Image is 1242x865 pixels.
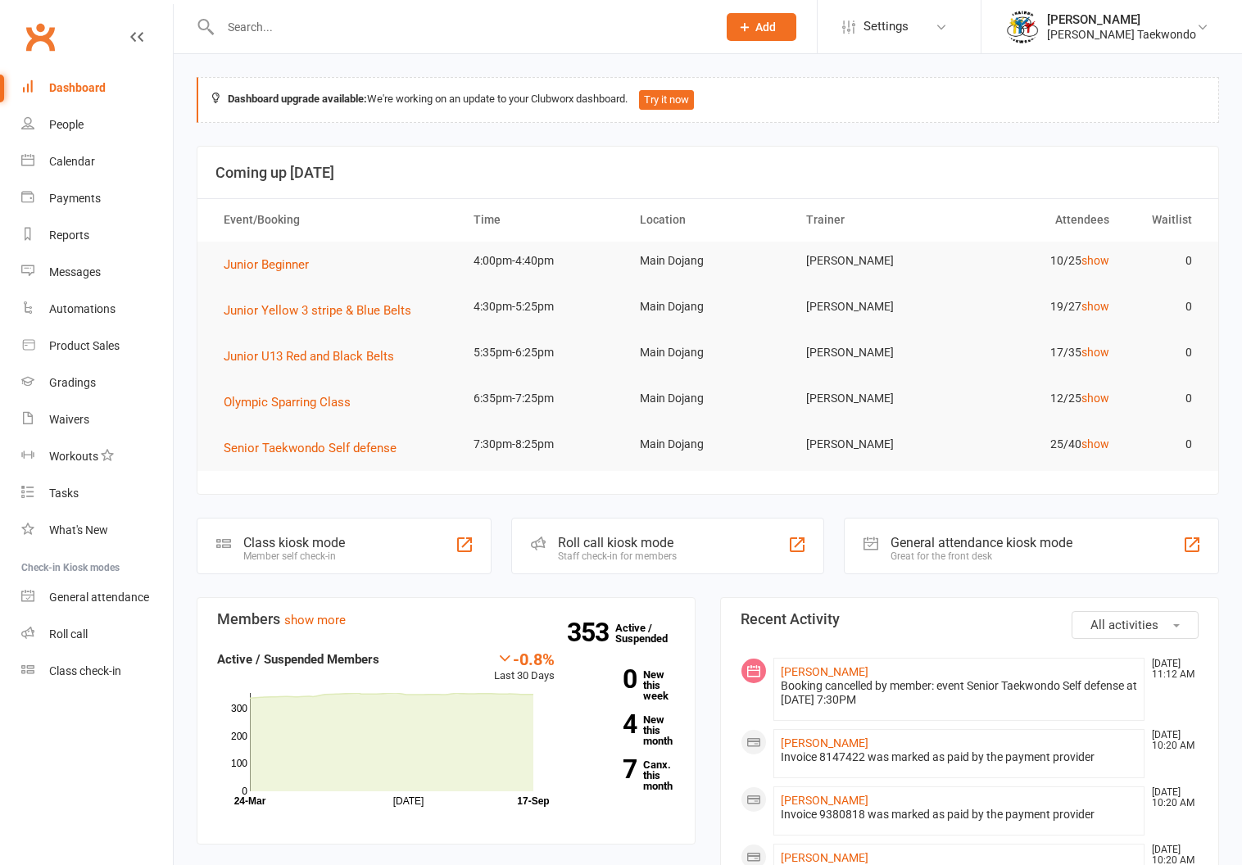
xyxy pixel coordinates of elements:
a: Payments [21,180,173,217]
div: Invoice 8147422 was marked as paid by the payment provider [781,750,1137,764]
div: [PERSON_NAME] Taekwondo [1047,27,1196,42]
td: [PERSON_NAME] [791,333,958,372]
a: Workouts [21,438,173,475]
td: 4:00pm-4:40pm [459,242,625,280]
h3: Recent Activity [741,611,1199,627]
td: 0 [1124,242,1208,280]
div: People [49,118,84,131]
span: All activities [1090,618,1158,632]
a: show [1081,254,1109,267]
time: [DATE] 11:12 AM [1144,659,1198,680]
a: [PERSON_NAME] [781,736,868,750]
div: Dashboard [49,81,106,94]
div: Class check-in [49,664,121,677]
td: [PERSON_NAME] [791,425,958,464]
strong: Active / Suspended Members [217,652,379,667]
div: Reports [49,229,89,242]
strong: 7 [579,757,637,781]
td: 5:35pm-6:25pm [459,333,625,372]
span: Olympic Sparring Class [224,395,351,410]
a: General attendance kiosk mode [21,579,173,616]
div: Class kiosk mode [243,535,345,550]
strong: 353 [567,620,615,645]
div: Payments [49,192,101,205]
div: Invoice 9380818 was marked as paid by the payment provider [781,808,1137,822]
strong: 4 [579,712,637,736]
td: Main Dojang [625,242,791,280]
span: Settings [864,8,909,45]
a: 353Active / Suspended [615,610,687,656]
td: 25/40 [958,425,1124,464]
div: Automations [49,302,116,315]
a: [PERSON_NAME] [781,665,868,678]
time: [DATE] 10:20 AM [1144,730,1198,751]
div: Great for the front desk [891,550,1072,562]
button: Add [727,13,796,41]
td: Main Dojang [625,333,791,372]
div: Workouts [49,450,98,463]
span: Junior U13 Red and Black Belts [224,349,394,364]
div: Tasks [49,487,79,500]
th: Time [459,199,625,241]
div: -0.8% [494,650,555,668]
a: Reports [21,217,173,254]
div: [PERSON_NAME] [1047,12,1196,27]
a: show [1081,300,1109,313]
a: Calendar [21,143,173,180]
td: [PERSON_NAME] [791,288,958,326]
div: Gradings [49,376,96,389]
td: Main Dojang [625,288,791,326]
td: Main Dojang [625,425,791,464]
td: 4:30pm-5:25pm [459,288,625,326]
div: Messages [49,265,101,279]
a: Waivers [21,401,173,438]
a: Roll call [21,616,173,653]
input: Search... [215,16,705,38]
td: [PERSON_NAME] [791,242,958,280]
div: Booking cancelled by member: event Senior Taekwondo Self defense at [DATE] 7:30PM [781,679,1137,707]
a: Dashboard [21,70,173,106]
a: 4New this month [579,714,675,746]
span: Add [755,20,776,34]
td: 7:30pm-8:25pm [459,425,625,464]
button: Junior Beginner [224,255,320,274]
span: Junior Beginner [224,257,309,272]
th: Waitlist [1124,199,1208,241]
td: 0 [1124,333,1208,372]
a: 0New this week [579,669,675,701]
a: People [21,106,173,143]
div: General attendance [49,591,149,604]
a: Class kiosk mode [21,653,173,690]
a: Automations [21,291,173,328]
td: 6:35pm-7:25pm [459,379,625,418]
td: Main Dojang [625,379,791,418]
div: Last 30 Days [494,650,555,685]
span: Junior Yellow 3 stripe & Blue Belts [224,303,411,318]
a: [PERSON_NAME] [781,794,868,807]
td: 12/25 [958,379,1124,418]
span: Senior Taekwondo Self defense [224,441,397,455]
div: Roll call [49,627,88,641]
time: [DATE] 10:20 AM [1144,787,1198,808]
div: General attendance kiosk mode [891,535,1072,550]
div: We're working on an update to your Clubworx dashboard. [197,77,1219,123]
div: Product Sales [49,339,120,352]
button: Junior Yellow 3 stripe & Blue Belts [224,301,423,320]
a: Gradings [21,365,173,401]
th: Event/Booking [209,199,459,241]
a: Product Sales [21,328,173,365]
button: Try it now [639,90,694,110]
button: Senior Taekwondo Self defense [224,438,408,458]
td: 0 [1124,425,1208,464]
a: What's New [21,512,173,549]
div: Member self check-in [243,550,345,562]
td: 17/35 [958,333,1124,372]
div: Calendar [49,155,95,168]
th: Attendees [958,199,1124,241]
a: show [1081,437,1109,451]
th: Trainer [791,199,958,241]
button: Junior U13 Red and Black Belts [224,346,406,366]
div: Waivers [49,413,89,426]
div: What's New [49,523,108,537]
a: show [1081,346,1109,359]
